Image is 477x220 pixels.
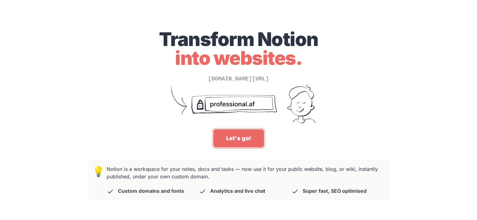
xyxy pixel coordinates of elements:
h3: Notion is a workspace for your notes, docs and tasks — now use it for your public website, blog, ... [105,165,384,195]
span: [DOMAIN_NAME][URL] [208,76,269,82]
a: Let's go! [213,129,264,147]
p: Super fast, SEO optimised [303,188,367,194]
p: Analytics and live chat [210,188,265,194]
span: into websites. [175,47,302,69]
img: Turn unprofessional Notion URLs into your sexy domain [160,83,317,129]
p: Custom domains and fonts [118,188,184,194]
span: 💡 [92,165,105,178]
h1: Transform Notion [88,30,389,67]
